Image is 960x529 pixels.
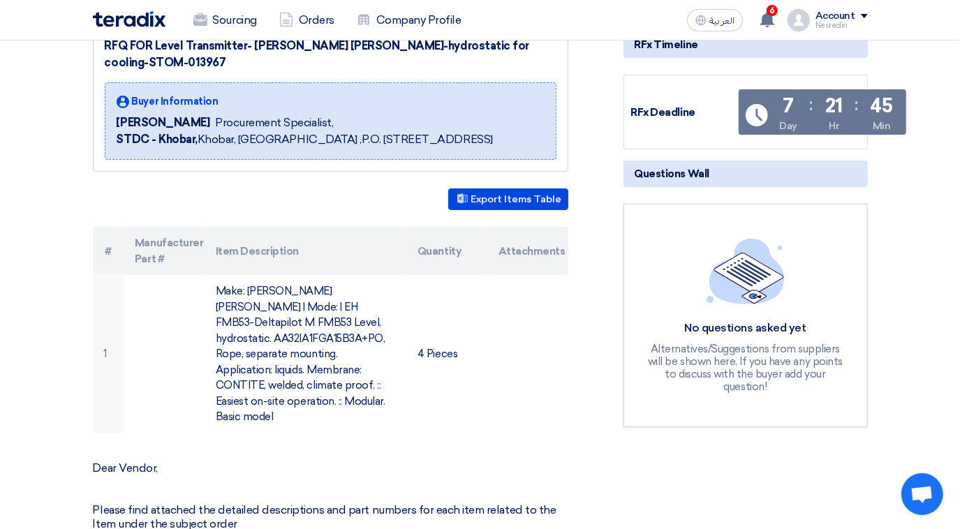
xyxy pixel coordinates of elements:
[205,275,406,433] td: Make: [PERSON_NAME] [PERSON_NAME] | Mode: | EH FMB53-Deltapilot M FMB53 Level, hydrostatic. AA32I...
[105,38,556,71] div: RFQ FOR Level Transmitter- [PERSON_NAME] [PERSON_NAME]-hydrostatic for cooling-STOM-013967
[871,96,893,116] div: 45
[93,11,165,27] img: Teradix logo
[346,5,473,36] a: Company Profile
[901,473,943,515] div: Open chat
[268,5,346,36] a: Orders
[788,9,810,31] img: profile_test.png
[635,166,709,181] span: Questions Wall
[873,119,891,133] div: Min
[93,275,124,433] td: 1
[117,114,210,131] span: [PERSON_NAME]
[406,227,487,275] th: Quantity
[631,105,736,121] div: RFx Deadline
[783,96,794,116] div: 7
[815,10,855,22] div: Account
[687,9,743,31] button: العربية
[93,227,124,275] th: #
[644,343,848,393] div: Alternatives/Suggestions from suppliers will be shown here, If you have any points to discuss wit...
[93,461,568,475] p: Dear Vendor,
[767,5,778,16] span: 6
[623,31,868,58] div: RFx Timeline
[448,188,568,210] button: Export Items Table
[707,238,785,304] img: empty_state_list.svg
[487,227,568,275] th: Attachments
[855,92,858,117] div: :
[709,16,734,26] span: العربية
[779,119,797,133] div: Day
[829,119,839,133] div: Hr
[182,5,268,36] a: Sourcing
[810,92,813,117] div: :
[644,321,848,336] div: No questions asked yet
[815,22,868,29] div: Nesredin
[117,133,198,146] b: STDC - Khobar,
[406,275,487,433] td: 4 Pieces
[132,94,219,109] span: Buyer Information
[215,114,333,131] span: Procurement Specialist,
[117,131,493,148] span: Khobar, [GEOGRAPHIC_DATA] ,P.O. [STREET_ADDRESS]
[124,227,205,275] th: Manufacturer Part #
[205,227,406,275] th: Item Description
[825,96,843,116] div: 21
